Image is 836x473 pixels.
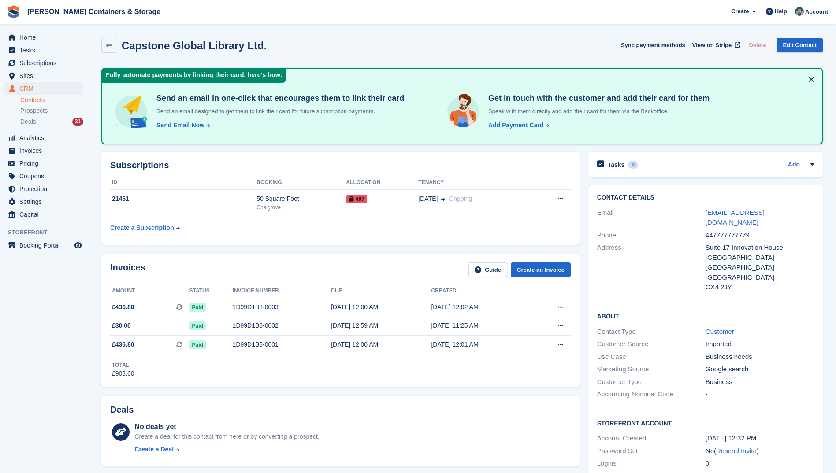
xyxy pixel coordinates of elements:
[628,161,638,169] div: 0
[4,144,83,157] a: menu
[485,121,550,130] a: Add Payment Card
[488,121,543,130] div: Add Payment Card
[706,446,814,456] div: No
[112,369,134,378] div: £903.60
[597,418,814,427] h2: Storefront Account
[431,321,531,330] div: [DATE] 11:25 AM
[19,183,72,195] span: Protection
[134,432,319,441] div: Create a deal for this contact from here or by converting a prospect.
[189,340,206,349] span: Paid
[153,93,404,103] h4: Send an email in one-click that encourages them to link their card
[714,447,759,455] span: ( )
[19,157,72,170] span: Pricing
[19,196,72,208] span: Settings
[7,5,20,18] img: stora-icon-8386f47178a22dfd0bd8f6a31ec36ba5ce8667c1dd55bd0f319d3a0aa187defe.svg
[805,7,828,16] span: Account
[731,7,749,16] span: Create
[431,340,531,349] div: [DATE] 12:01 AM
[706,243,814,253] div: Suite 17 Innovation House
[597,433,706,443] div: Account Created
[4,70,83,82] a: menu
[346,195,367,203] span: 487
[102,69,286,83] div: Fully automate payments by linking their card, here's how:
[189,321,206,330] span: Paid
[418,176,531,190] th: Tenancy
[706,282,814,292] div: OX4 2JY
[331,284,431,298] th: Due
[256,203,346,211] div: Chalgrove
[4,31,83,44] a: menu
[511,262,571,277] a: Create an Invoice
[431,303,531,312] div: [DATE] 12:02 AM
[608,161,625,169] h2: Tasks
[706,433,814,443] div: [DATE] 12:32 PM
[597,327,706,337] div: Contact Type
[110,223,174,233] div: Create a Subscription
[597,352,706,362] div: Use Case
[256,194,346,203] div: 50 Square Foot
[706,364,814,374] div: Google search
[134,421,319,432] div: No deals yet
[706,262,814,273] div: [GEOGRAPHIC_DATA]
[706,230,814,240] div: 447777777779
[692,41,732,50] span: View on Stripe
[73,240,83,251] a: Preview store
[72,118,83,126] div: 31
[346,176,419,190] th: Allocation
[110,194,256,203] div: 21451
[233,284,331,298] th: Invoice number
[134,445,319,454] a: Create a Deal
[19,170,72,182] span: Coupons
[110,405,134,415] h2: Deals
[113,93,149,130] img: send-email-b5881ef4c8f827a638e46e229e590028c7e36e3a6c99d2365469aff88783de13.svg
[706,253,814,263] div: [GEOGRAPHIC_DATA]
[788,160,800,170] a: Add
[112,321,131,330] span: £30.00
[19,70,72,82] span: Sites
[597,339,706,349] div: Customer Source
[795,7,804,16] img: Julia Marcham
[19,132,72,144] span: Analytics
[20,117,83,126] a: Deals 31
[4,132,83,144] a: menu
[331,321,431,330] div: [DATE] 12:59 AM
[4,183,83,195] a: menu
[24,4,164,19] a: [PERSON_NAME] Containers & Storage
[597,243,706,292] div: Address
[110,284,189,298] th: Amount
[20,96,83,104] a: Contacts
[468,262,507,277] a: Guide
[256,176,346,190] th: Booking
[621,38,685,52] button: Sync payment methods
[706,352,814,362] div: Business needs
[445,93,481,129] img: get-in-touch-e3e95b6451f4e49772a6039d3abdde126589d6f45a760754adfa51be33bf0f70.svg
[775,7,787,16] span: Help
[156,121,204,130] div: Send Email Now
[4,196,83,208] a: menu
[20,107,48,115] span: Prospects
[233,303,331,312] div: 1D99D1B8-0003
[4,157,83,170] a: menu
[112,361,134,369] div: Total
[112,303,134,312] span: £436.80
[112,340,134,349] span: £436.80
[449,195,472,202] span: Ongoing
[19,31,72,44] span: Home
[233,321,331,330] div: 1D99D1B8-0002
[597,230,706,240] div: Phone
[134,445,174,454] div: Create a Deal
[431,284,531,298] th: Created
[4,82,83,95] a: menu
[597,208,706,228] div: Email
[20,118,36,126] span: Deals
[4,57,83,69] a: menu
[8,228,88,237] span: Storefront
[153,107,404,116] p: Send an email designed to get them to link their card for future subscription payments.
[745,38,769,52] button: Delete
[19,208,72,221] span: Capital
[716,447,757,455] a: Resend Invite
[19,239,72,251] span: Booking Portal
[689,38,742,52] a: View on Stripe
[4,208,83,221] a: menu
[485,93,710,103] h4: Get in touch with the customer and add their card for them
